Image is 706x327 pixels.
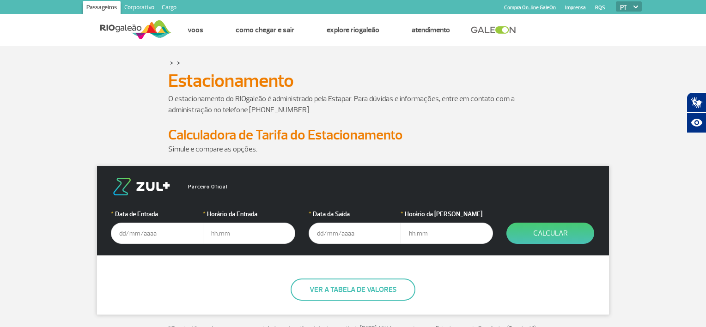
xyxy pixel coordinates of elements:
input: hh:mm [401,223,493,244]
button: Ver a tabela de valores [291,279,415,301]
input: dd/mm/aaaa [111,223,203,244]
a: Compra On-line GaleOn [504,5,556,11]
a: > [177,57,180,68]
a: Atendimento [412,25,450,35]
a: Imprensa [565,5,586,11]
div: Plugin de acessibilidade da Hand Talk. [687,92,706,133]
a: Explore RIOgaleão [327,25,379,35]
a: Como chegar e sair [236,25,294,35]
button: Calcular [506,223,594,244]
label: Horário da [PERSON_NAME] [401,209,493,219]
p: O estacionamento do RIOgaleão é administrado pela Estapar. Para dúvidas e informações, entre em c... [168,93,538,115]
label: Horário da Entrada [203,209,295,219]
img: logo-zul.png [111,178,172,195]
input: dd/mm/aaaa [309,223,401,244]
a: Voos [188,25,203,35]
span: Parceiro Oficial [180,184,227,189]
button: Abrir tradutor de língua de sinais. [687,92,706,113]
h2: Calculadora de Tarifa do Estacionamento [168,127,538,144]
label: Data de Entrada [111,209,203,219]
a: > [170,57,173,68]
button: Abrir recursos assistivos. [687,113,706,133]
p: Simule e compare as opções. [168,144,538,155]
a: Corporativo [121,1,158,16]
label: Data da Saída [309,209,401,219]
a: Passageiros [83,1,121,16]
a: RQS [595,5,605,11]
a: Cargo [158,1,180,16]
h1: Estacionamento [168,73,538,89]
input: hh:mm [203,223,295,244]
